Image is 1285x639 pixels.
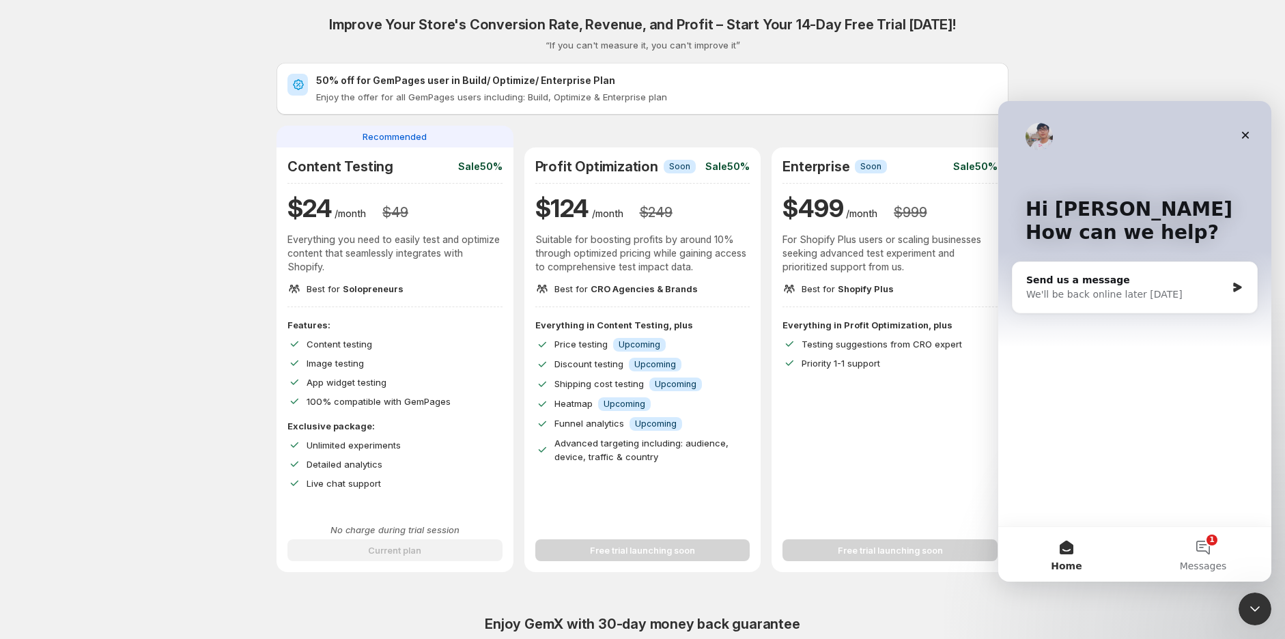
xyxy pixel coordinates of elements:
[860,161,881,172] span: Soon
[998,101,1271,582] iframe: Intercom live chat
[655,379,696,390] span: Upcoming
[619,339,660,350] span: Upcoming
[335,207,366,221] p: /month
[307,377,386,388] span: App widget testing
[316,90,998,104] p: Enjoy the offer for all GemPages users including: Build, Optimize & Enterprise plan
[287,523,503,537] p: No charge during trial session
[535,192,589,225] h1: $ 124
[535,318,750,332] p: Everything in Content Testing, plus
[1239,593,1271,625] iframe: Intercom live chat
[287,233,503,274] p: Everything you need to easily test and optimize content that seamlessly integrates with Shopify.
[669,161,690,172] span: Soon
[554,339,608,350] span: Price testing
[782,192,843,225] h1: $ 499
[846,207,877,221] p: /month
[782,158,849,175] h2: Enterprise
[535,158,658,175] h2: Profit Optimization
[287,318,503,332] p: Features:
[535,233,750,274] p: Suitable for boosting profits by around 10% through optimized pricing while gaining access to com...
[953,160,998,173] p: Sale 50%
[554,398,593,409] span: Heatmap
[604,399,645,410] span: Upcoming
[554,418,624,429] span: Funnel analytics
[307,459,382,470] span: Detailed analytics
[458,160,503,173] p: Sale 50%
[640,204,673,221] h3: $ 249
[554,282,698,296] p: Best for
[287,419,503,433] p: Exclusive package:
[307,478,381,489] span: Live chat support
[705,160,750,173] p: Sale 50%
[591,283,698,294] span: CRO Agencies & Brands
[316,74,998,87] h2: 50% off for GemPages user in Build/ Optimize/ Enterprise Plan
[894,204,927,221] h3: $ 999
[554,378,644,389] span: Shipping cost testing
[546,38,740,52] p: “If you can't measure it, you can't improve it”
[838,283,894,294] span: Shopify Plus
[782,233,998,274] p: For Shopify Plus users or scaling businesses seeking advanced test experiment and prioritized sup...
[782,318,998,332] p: Everything in Profit Optimization, plus
[554,358,623,369] span: Discount testing
[277,616,1008,632] h2: Enjoy GemX with 30-day money back guarantee
[329,16,956,33] h2: Improve Your Store's Conversion Rate, Revenue, and Profit – Start Your 14-Day Free Trial [DATE]!
[343,283,404,294] span: Solopreneurs
[634,359,676,370] span: Upcoming
[307,440,401,451] span: Unlimited experiments
[382,204,408,221] h3: $ 49
[554,438,729,462] span: Advanced targeting including: audience, device, traffic & country
[287,192,332,225] h1: $ 24
[307,396,451,407] span: 100% compatible with GemPages
[802,339,962,350] span: Testing suggestions from CRO expert
[802,282,894,296] p: Best for
[307,358,364,369] span: Image testing
[592,207,623,221] p: /month
[802,358,880,369] span: Priority 1-1 support
[635,418,677,429] span: Upcoming
[307,339,372,350] span: Content testing
[363,130,427,143] span: Recommended
[307,282,404,296] p: Best for
[287,158,393,175] h2: Content Testing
